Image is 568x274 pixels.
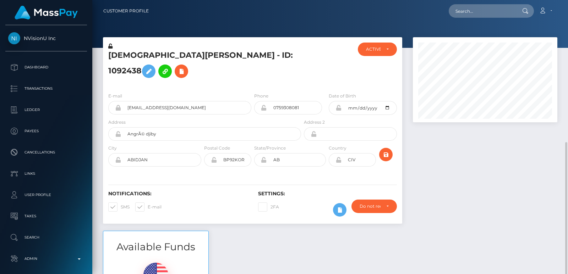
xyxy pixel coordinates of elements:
[366,46,381,52] div: ACTIVE
[254,145,286,151] label: State/Province
[329,93,356,99] label: Date of Birth
[5,80,87,97] a: Transactions
[108,119,126,125] label: Address
[5,144,87,161] a: Cancellations
[8,32,20,44] img: NVisionU Inc
[8,253,84,264] p: Admin
[108,145,117,151] label: City
[8,147,84,158] p: Cancellations
[5,165,87,183] a: Links
[108,202,130,212] label: SMS
[5,122,87,140] a: Payees
[449,4,515,18] input: Search...
[5,101,87,119] a: Ledger
[5,186,87,204] a: User Profile
[5,35,87,41] span: NVisionU Inc
[8,105,84,115] p: Ledger
[8,190,84,200] p: User Profile
[103,4,149,18] a: Customer Profile
[135,202,162,212] label: E-mail
[103,240,208,254] h3: Available Funds
[8,168,84,179] p: Links
[329,145,346,151] label: Country
[8,232,84,243] p: Search
[5,207,87,225] a: Taxes
[358,43,397,56] button: ACTIVE
[254,93,268,99] label: Phone
[5,58,87,76] a: Dashboard
[8,83,84,94] p: Transactions
[8,62,84,73] p: Dashboard
[258,191,397,197] h6: Settings:
[360,203,381,209] div: Do not require
[108,50,297,82] h5: [DEMOGRAPHIC_DATA][PERSON_NAME] - ID: 1092438
[15,6,78,19] img: MassPay Logo
[108,191,247,197] h6: Notifications:
[258,202,279,212] label: 2FA
[5,250,87,268] a: Admin
[108,93,122,99] label: E-mail
[351,200,397,213] button: Do not require
[304,119,325,125] label: Address 2
[8,126,84,136] p: Payees
[5,229,87,246] a: Search
[204,145,230,151] label: Postal Code
[8,211,84,222] p: Taxes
